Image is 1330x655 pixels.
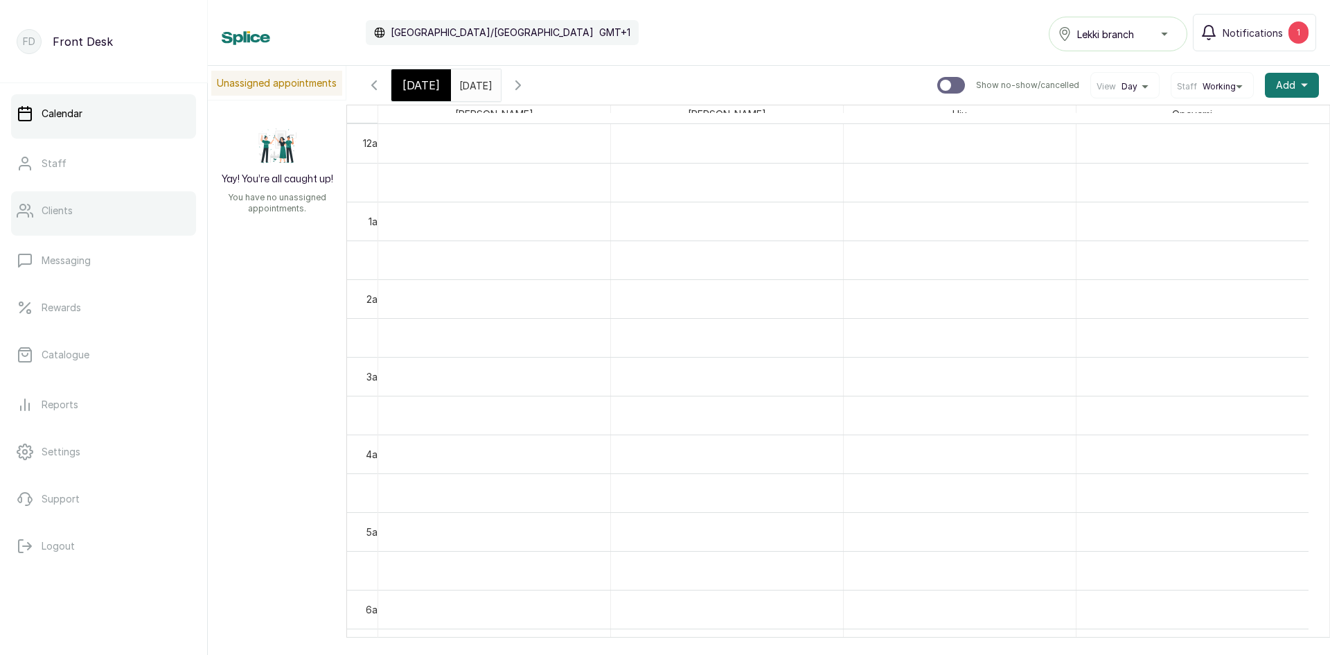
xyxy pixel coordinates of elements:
div: 1 [1288,21,1309,44]
button: Logout [11,527,196,566]
span: Lekki branch [1077,27,1134,42]
p: Settings [42,445,80,459]
p: Staff [42,157,66,171]
div: 12am [360,136,388,150]
p: Rewards [42,301,81,315]
a: Support [11,480,196,518]
p: Show no-show/cancelled [976,80,1079,91]
span: Notifications [1223,26,1283,40]
p: GMT+1 [599,26,630,40]
div: 5am [363,525,388,539]
a: Rewards [11,288,196,327]
span: Uju [950,105,970,123]
button: ViewDay [1097,81,1153,92]
button: Notifications1 [1193,14,1316,51]
a: Messaging [11,241,196,280]
span: Staff [1177,81,1197,92]
a: Reports [11,385,196,424]
p: Calendar [42,107,82,121]
p: Unassigned appointments [211,71,342,96]
p: Support [42,492,80,506]
p: Catalogue [42,348,89,362]
a: Catalogue [11,335,196,374]
span: Add [1276,78,1295,92]
p: Logout [42,539,75,553]
button: Lekki branch [1049,17,1187,51]
p: Front Desk [53,33,113,50]
h2: Yay! You’re all caught up! [222,173,333,186]
a: Staff [11,144,196,183]
p: Clients [42,204,73,218]
p: [GEOGRAPHIC_DATA]/[GEOGRAPHIC_DATA] [391,26,594,40]
p: Messaging [42,254,91,268]
div: [DATE] [391,69,451,101]
span: View [1097,81,1116,92]
span: Day [1121,81,1137,92]
a: Clients [11,191,196,230]
span: [DATE] [402,77,440,94]
span: Working [1203,81,1236,92]
a: Calendar [11,94,196,133]
p: FD [23,35,35,49]
div: 6am [363,602,388,617]
div: 2am [364,292,388,306]
div: 4am [363,447,388,462]
span: Opeyemi [1169,105,1215,123]
p: You have no unassigned appointments. [216,192,338,214]
span: [PERSON_NAME] [452,105,536,123]
span: [PERSON_NAME] [685,105,769,123]
div: 3am [364,369,388,384]
button: Add [1265,73,1319,98]
a: Settings [11,433,196,471]
button: StaffWorking [1177,81,1248,92]
div: 1am [366,214,388,229]
p: Reports [42,398,78,412]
